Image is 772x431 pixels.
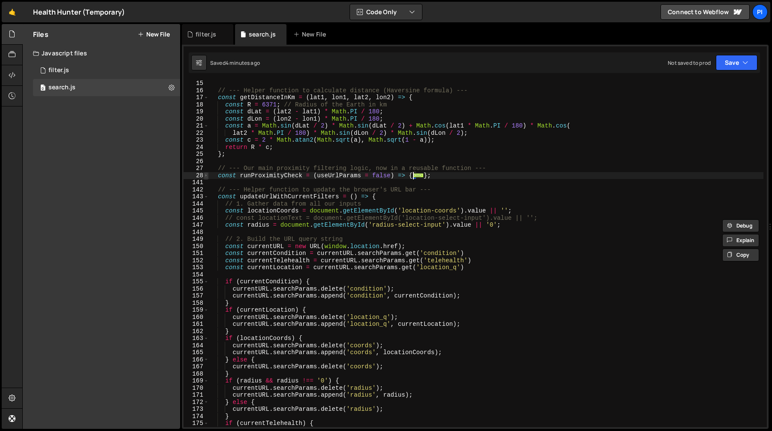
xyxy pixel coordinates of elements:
div: 164 [184,342,209,349]
div: 143 [184,193,209,200]
button: Save [716,55,757,70]
button: Debug [722,219,759,232]
div: 152 [184,257,209,264]
div: 144 [184,200,209,208]
a: 🤙 [2,2,23,22]
div: 27 [184,165,209,172]
div: Not saved to prod [668,59,711,67]
div: 22 [184,130,209,137]
div: 171 [184,392,209,399]
a: Pi [752,4,768,20]
div: 160 [184,314,209,321]
div: 170 [184,385,209,392]
div: 150 [184,243,209,250]
div: 20 [184,115,209,123]
h2: Files [33,30,48,39]
div: 174 [184,413,209,420]
div: 16494/45041.js [33,79,180,96]
div: 19 [184,108,209,115]
div: 173 [184,406,209,413]
div: Health Hunter (Temporary) [33,7,125,17]
button: Copy [722,249,759,261]
div: 175 [184,420,209,427]
div: 153 [184,264,209,271]
div: 167 [184,363,209,370]
div: 147 [184,222,209,229]
div: 163 [184,335,209,342]
div: 168 [184,370,209,378]
div: Javascript files [23,45,180,62]
div: 28 [184,172,209,179]
button: New File [138,31,170,38]
div: 161 [184,321,209,328]
a: Connect to Webflow [660,4,750,20]
div: 156 [184,285,209,293]
div: filter.js [48,67,69,74]
div: 162 [184,328,209,335]
div: 169 [184,377,209,385]
div: search.js [249,30,276,39]
div: 145 [184,207,209,215]
div: 166 [184,356,209,364]
div: 15 [184,80,209,87]
div: New File [293,30,329,39]
div: 26 [184,158,209,165]
div: 149 [184,236,209,243]
div: filter.js [196,30,216,39]
div: 23 [184,137,209,144]
button: Code Only [350,4,422,20]
div: 16 [184,87,209,94]
div: 16494/44708.js [33,62,180,79]
div: 141 [184,179,209,186]
div: 142 [184,186,209,194]
div: 4 minutes ago [226,59,260,67]
div: 172 [184,399,209,406]
span: 0 [40,85,45,92]
div: 159 [184,307,209,314]
div: 151 [184,250,209,257]
div: 157 [184,292,209,300]
div: 146 [184,215,209,222]
span: ... [413,173,424,177]
div: 24 [184,144,209,151]
div: 148 [184,229,209,236]
div: 165 [184,349,209,356]
div: 18 [184,101,209,109]
div: 154 [184,271,209,279]
button: Explain [722,234,759,247]
div: 158 [184,300,209,307]
div: 21 [184,122,209,130]
div: 17 [184,94,209,101]
div: 155 [184,278,209,285]
div: search.js [48,84,75,91]
div: 25 [184,151,209,158]
div: Saved [210,59,260,67]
